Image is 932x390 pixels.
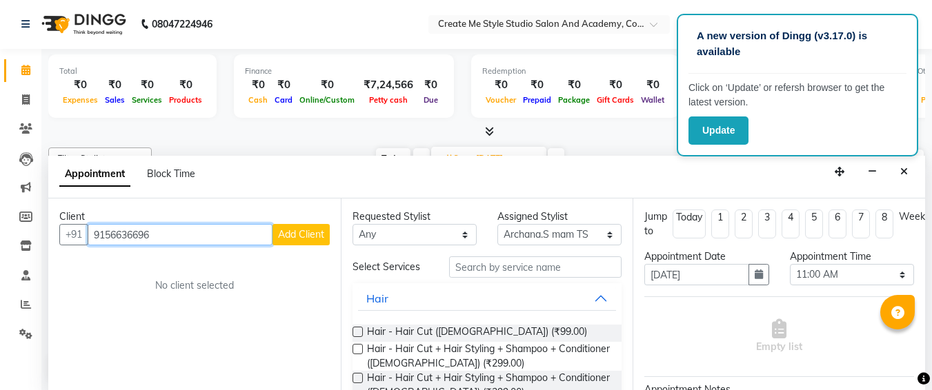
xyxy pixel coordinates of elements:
[166,95,206,105] span: Products
[271,77,296,93] div: ₹0
[805,209,823,238] li: 5
[688,81,906,110] p: Click on ‘Update’ or refersh browser to get the latest version.
[593,77,637,93] div: ₹0
[366,290,388,307] div: Hair
[711,209,729,238] li: 1
[59,95,101,105] span: Expenses
[272,224,330,245] button: Add Client
[442,154,472,164] span: Sun
[59,65,206,77] div: Total
[353,209,477,224] div: Requested Stylist
[366,95,411,105] span: Petty cash
[92,278,297,293] div: No client selected
[482,95,519,105] span: Voucher
[482,77,519,93] div: ₹0
[875,209,893,238] li: 8
[101,77,128,93] div: ₹0
[894,161,914,183] button: Close
[688,116,748,145] button: Update
[101,95,128,105] span: Sales
[756,319,802,354] span: Empty list
[59,77,101,93] div: ₹0
[555,95,593,105] span: Package
[59,224,88,245] button: +91
[782,209,800,238] li: 4
[419,77,443,93] div: ₹0
[367,342,611,371] span: Hair - Hair Cut + Hair Styling + Shampoo + Conditioner ([DEMOGRAPHIC_DATA]) (₹299.00)
[644,264,748,285] input: yyyy-mm-dd
[166,77,206,93] div: ₹0
[472,149,541,170] input: 2025-09-07
[519,77,555,93] div: ₹0
[245,77,271,93] div: ₹0
[637,95,668,105] span: Wallet
[59,162,130,187] span: Appointment
[697,28,898,59] p: A new version of Dingg (v3.17.0) is available
[57,153,106,164] span: Filter Stylist
[358,77,419,93] div: ₹7,24,566
[296,77,358,93] div: ₹0
[644,249,769,264] div: Appointment Date
[449,256,622,278] input: Search by service name
[644,209,667,238] div: Jump to
[128,77,166,93] div: ₹0
[88,224,272,245] input: Search by Name/Mobile/Email/Code
[637,77,668,93] div: ₹0
[367,325,587,342] span: Hair - Hair Cut ([DEMOGRAPHIC_DATA]) (₹99.00)
[790,249,914,264] div: Appointment Time
[128,95,166,105] span: Services
[899,209,930,224] div: Weeks
[342,260,439,274] div: Select Services
[59,209,330,224] div: Client
[758,209,776,238] li: 3
[519,95,555,105] span: Prepaid
[420,95,442,105] span: Due
[271,95,296,105] span: Card
[482,65,668,77] div: Redemption
[829,209,846,238] li: 6
[245,65,443,77] div: Finance
[147,167,195,180] span: Block Time
[245,95,271,105] span: Cash
[152,5,212,43] b: 08047224946
[593,95,637,105] span: Gift Cards
[296,95,358,105] span: Online/Custom
[497,209,622,224] div: Assigned Stylist
[278,228,324,240] span: Add Client
[852,209,870,238] li: 7
[676,210,702,225] div: Today
[358,286,617,311] button: Hair
[735,209,753,238] li: 2
[555,77,593,93] div: ₹0
[376,148,410,170] span: Today
[35,5,130,43] img: logo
